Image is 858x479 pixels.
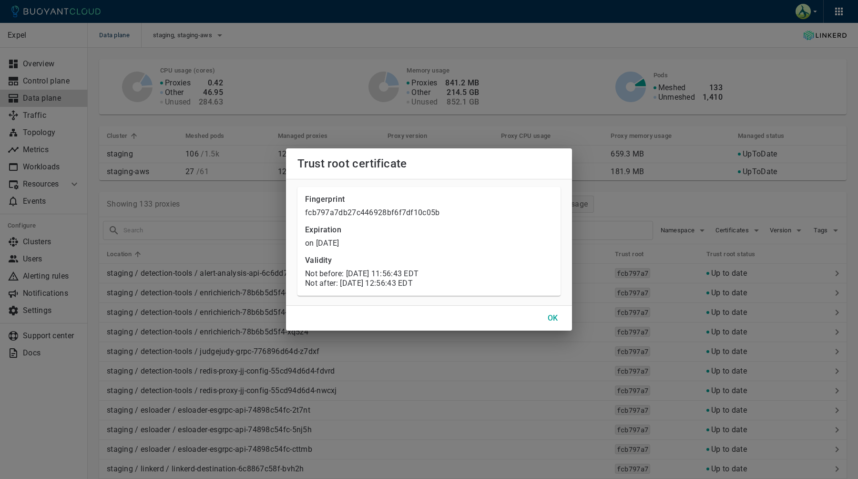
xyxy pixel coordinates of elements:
span: Trust root certificate [297,157,407,170]
h4: Validity [305,252,553,265]
h4: Expiration [305,221,553,235]
relative-time: on [DATE] [305,239,339,248]
span: Sat, 18 Aug 2035 16:56:43 UTC [340,279,413,288]
p: Not after: [305,279,553,288]
p: fcb797a7db27c446928bf6f7df10c05b [305,208,553,218]
h4: Fingerprint [305,195,553,204]
button: OK [538,310,568,327]
span: Mon, 18 Aug 2025 15:56:43 UTC [346,269,419,278]
p: Not before: [305,269,553,279]
h4: OK [548,313,558,323]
